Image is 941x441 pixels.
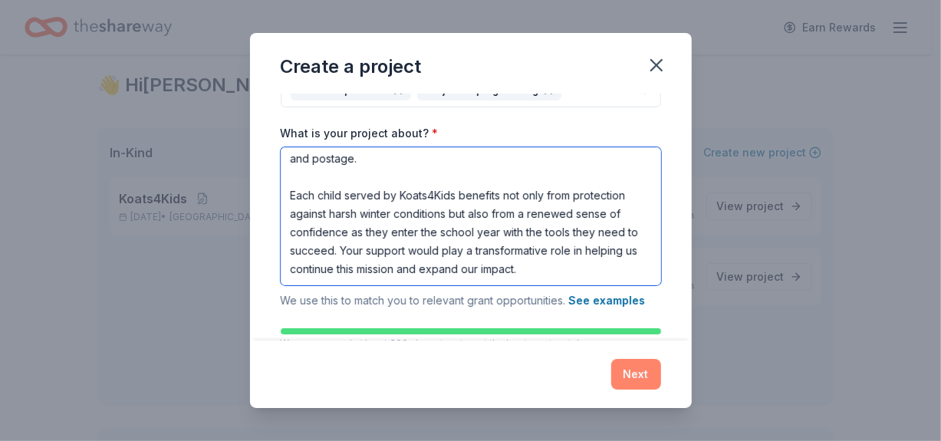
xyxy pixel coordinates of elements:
[281,337,661,350] p: We recommend at least 300 characters to get the best grant matches.
[281,54,422,79] div: Create a project
[281,147,661,285] textarea: We respectfully request funding in the amount of $23,378 to support our annual Koats4Kids distrib...
[281,294,646,307] span: We use this to match you to relevant grant opportunities.
[611,359,661,390] button: Next
[281,126,439,141] label: What is your project about?
[569,291,646,310] button: See examples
